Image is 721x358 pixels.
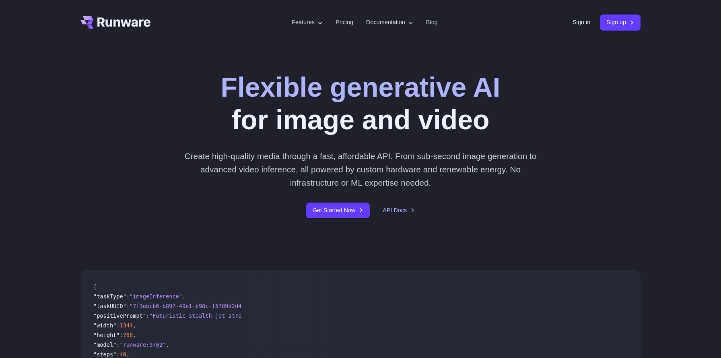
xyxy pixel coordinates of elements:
span: "height" [93,332,119,338]
a: Go to / [80,16,150,29]
span: "taskUUID" [93,303,126,309]
span: 40 [119,351,126,358]
span: , [126,351,130,358]
span: : [146,312,149,319]
span: 768 [123,332,133,338]
span: "runware:97@2" [119,341,166,348]
a: Sign up [600,14,641,30]
span: , [182,293,185,300]
span: : [116,322,119,329]
span: : [126,293,130,300]
span: "steps" [93,351,116,358]
span: "model" [93,341,116,348]
span: "positivePrompt" [93,312,146,319]
h1: for image and video [221,71,501,137]
span: "7f3ebcb6-b897-49e1-b98c-f5789d2d40d7" [130,303,255,309]
span: , [133,322,136,329]
span: 1344 [119,322,133,329]
p: Create high-quality media through a fast, affordable API. From sub-second image generation to adv... [181,149,540,190]
strong: Flexible generative AI [221,72,501,102]
span: "taskType" [93,293,126,300]
a: Blog [426,18,438,27]
span: : [116,341,119,348]
span: { [93,284,97,290]
span: : [116,351,119,358]
a: Get Started Now [306,203,370,218]
span: "imageInference" [130,293,182,300]
span: , [133,332,136,338]
a: Pricing [336,18,353,27]
span: : [119,332,123,338]
a: API Docs [383,206,415,215]
label: Documentation [366,18,413,27]
span: "Futuristic stealth jet streaking through a neon-lit cityscape with glowing purple exhaust" [149,312,449,319]
span: , [166,341,169,348]
span: "width" [93,322,116,329]
label: Features [292,18,323,27]
span: : [126,303,130,309]
a: Sign in [573,18,590,27]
